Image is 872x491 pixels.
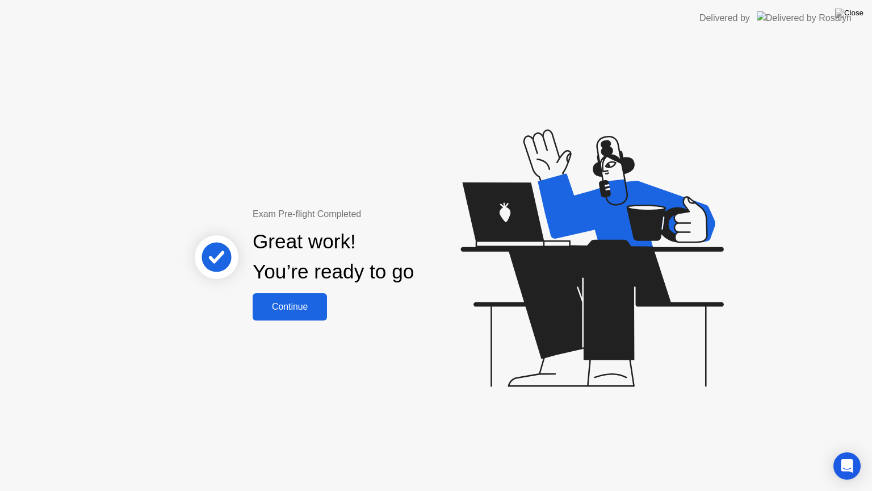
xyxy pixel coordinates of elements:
[699,11,750,25] div: Delivered by
[757,11,852,24] img: Delivered by Rosalyn
[253,227,414,287] div: Great work! You’re ready to go
[833,452,861,480] div: Open Intercom Messenger
[256,302,324,312] div: Continue
[835,9,863,18] img: Close
[253,207,487,221] div: Exam Pre-flight Completed
[253,293,327,321] button: Continue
